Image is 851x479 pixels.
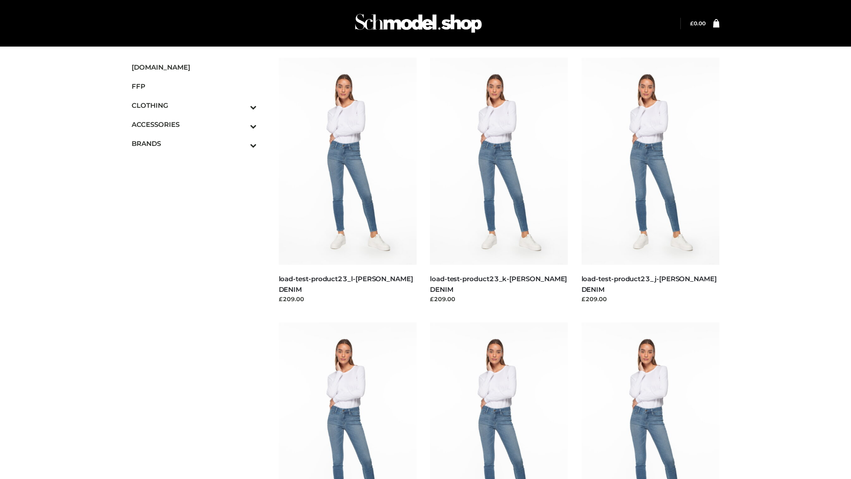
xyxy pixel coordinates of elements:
a: BRANDSToggle Submenu [132,134,257,153]
button: Toggle Submenu [226,115,257,134]
a: load-test-product23_j-[PERSON_NAME] DENIM [582,275,717,293]
span: ACCESSORIES [132,119,257,130]
a: FFP [132,77,257,96]
span: FFP [132,81,257,91]
span: CLOTHING [132,100,257,110]
span: [DOMAIN_NAME] [132,62,257,72]
a: [DOMAIN_NAME] [132,58,257,77]
img: Schmodel Admin 964 [352,6,485,41]
div: £209.00 [279,294,417,303]
div: £209.00 [582,294,720,303]
a: load-test-product23_l-[PERSON_NAME] DENIM [279,275,413,293]
button: Toggle Submenu [226,134,257,153]
div: £209.00 [430,294,568,303]
button: Toggle Submenu [226,96,257,115]
bdi: 0.00 [690,20,706,27]
a: £0.00 [690,20,706,27]
span: BRANDS [132,138,257,149]
a: load-test-product23_k-[PERSON_NAME] DENIM [430,275,567,293]
a: CLOTHINGToggle Submenu [132,96,257,115]
span: £ [690,20,694,27]
a: ACCESSORIESToggle Submenu [132,115,257,134]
